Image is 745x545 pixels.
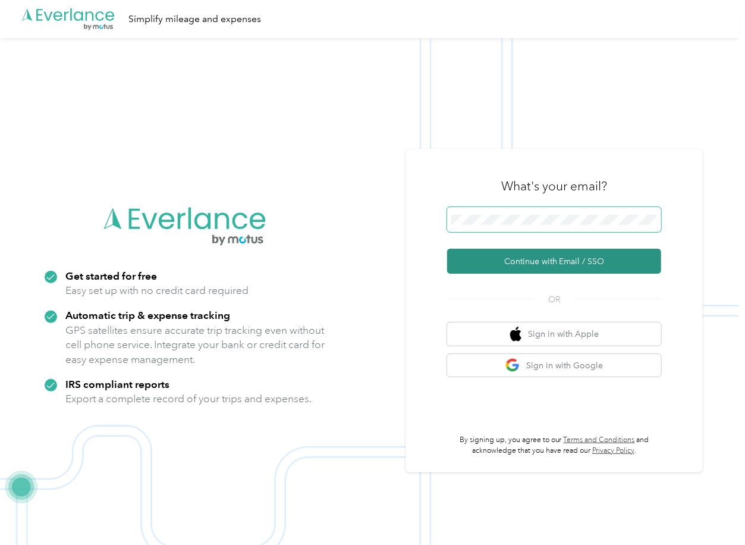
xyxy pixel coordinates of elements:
h3: What's your email? [501,178,607,195]
p: Easy set up with no credit card required [65,283,249,298]
div: Simplify mileage and expenses [128,12,261,27]
span: OR [533,293,575,306]
a: Privacy Policy [592,446,634,455]
strong: Get started for free [65,270,157,282]
img: apple logo [510,327,522,342]
p: By signing up, you agree to our and acknowledge that you have read our . [447,435,661,456]
button: apple logoSign in with Apple [447,322,661,346]
iframe: Everlance-gr Chat Button Frame [678,478,745,545]
strong: Automatic trip & expense tracking [65,309,230,321]
strong: IRS compliant reports [65,378,169,390]
button: google logoSign in with Google [447,354,661,377]
a: Terms and Conditions [564,436,635,444]
p: Export a complete record of your trips and expenses. [65,391,312,406]
img: google logo [505,358,520,373]
button: Continue with Email / SSO [447,249,661,274]
p: GPS satellites ensure accurate trip tracking even without cell phone service. Integrate your bank... [65,323,325,367]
